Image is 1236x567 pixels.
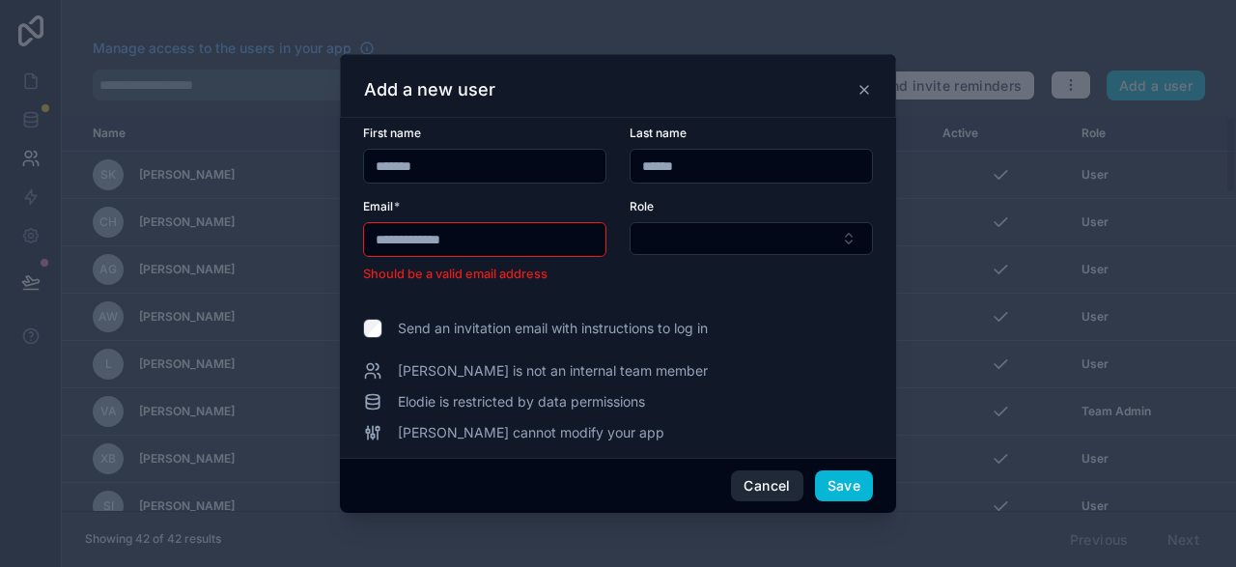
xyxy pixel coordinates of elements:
[630,199,654,213] span: Role
[630,222,873,255] button: Select Button
[363,265,606,284] li: Should be a valid email address
[731,470,802,501] button: Cancel
[398,423,664,442] span: [PERSON_NAME] cannot modify your app
[363,126,421,140] span: First name
[364,78,495,101] h3: Add a new user
[363,319,382,338] input: Send an invitation email with instructions to log in
[630,126,687,140] span: Last name
[363,199,393,213] span: Email
[815,470,873,501] button: Save
[398,361,708,381] span: [PERSON_NAME] is not an internal team member
[398,319,708,338] span: Send an invitation email with instructions to log in
[398,392,645,411] span: Elodie is restricted by data permissions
